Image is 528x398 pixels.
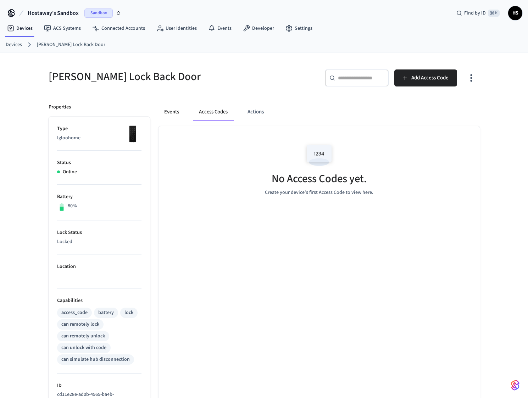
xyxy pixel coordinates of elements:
div: can remotely lock [61,321,99,328]
a: Devices [6,41,22,49]
p: Battery [57,193,141,201]
div: lock [124,309,133,316]
a: Settings [280,22,318,35]
a: ACS Systems [38,22,87,35]
h5: No Access Codes yet. [272,172,367,186]
button: Access Codes [193,103,233,120]
p: Create your device's first Access Code to view here. [265,189,373,196]
a: Developer [237,22,280,35]
p: 80% [68,202,77,210]
button: Add Access Code [394,69,457,86]
span: Hostaway's Sandbox [28,9,79,17]
p: Properties [49,103,71,111]
a: User Identities [151,22,202,35]
img: Access Codes Empty State [303,140,335,170]
p: — [57,272,141,280]
p: Location [57,263,141,270]
a: [PERSON_NAME] Lock Back Door [37,41,105,49]
span: Add Access Code [411,73,449,83]
div: can remotely unlock [61,332,105,340]
span: HS [509,7,522,19]
p: ID [57,382,141,389]
p: Igloohome [57,134,141,142]
p: Capabilities [57,297,141,304]
button: HS [508,6,522,20]
div: ant example [159,103,480,120]
img: igloohome_deadbolt_2e [124,125,141,143]
p: Lock Status [57,229,141,236]
p: Locked [57,238,141,246]
span: Find by ID [464,10,486,17]
p: Status [57,159,141,167]
div: battery [98,309,114,316]
a: Events [202,22,237,35]
span: ⌘ K [488,10,500,17]
a: Connected Accounts [87,22,151,35]
img: SeamLogoGradient.69752ec5.svg [511,380,519,391]
div: Find by ID⌘ K [451,7,505,19]
div: can simulate hub disconnection [61,356,130,363]
a: Devices [1,22,38,35]
button: Events [159,103,185,120]
span: Sandbox [84,9,113,18]
div: access_code [61,309,88,316]
p: Type [57,125,141,133]
div: can unlock with code [61,344,106,352]
h5: [PERSON_NAME] Lock Back Door [49,69,260,84]
p: Online [63,168,77,176]
button: Actions [242,103,269,120]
